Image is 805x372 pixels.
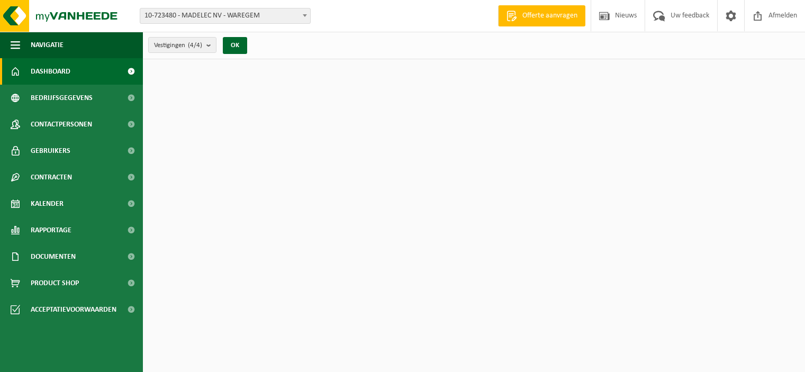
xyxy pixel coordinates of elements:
span: Acceptatievoorwaarden [31,296,116,323]
button: Vestigingen(4/4) [148,37,216,53]
span: Kalender [31,190,64,217]
span: Contracten [31,164,72,190]
span: 10-723480 - MADELEC NV - WAREGEM [140,8,310,23]
span: Bedrijfsgegevens [31,85,93,111]
span: Vestigingen [154,38,202,53]
button: OK [223,37,247,54]
span: Documenten [31,243,76,270]
a: Offerte aanvragen [498,5,585,26]
span: Navigatie [31,32,64,58]
span: Offerte aanvragen [520,11,580,21]
span: Product Shop [31,270,79,296]
span: Dashboard [31,58,70,85]
count: (4/4) [188,42,202,49]
span: Gebruikers [31,138,70,164]
span: Rapportage [31,217,71,243]
span: 10-723480 - MADELEC NV - WAREGEM [140,8,311,24]
span: Contactpersonen [31,111,92,138]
